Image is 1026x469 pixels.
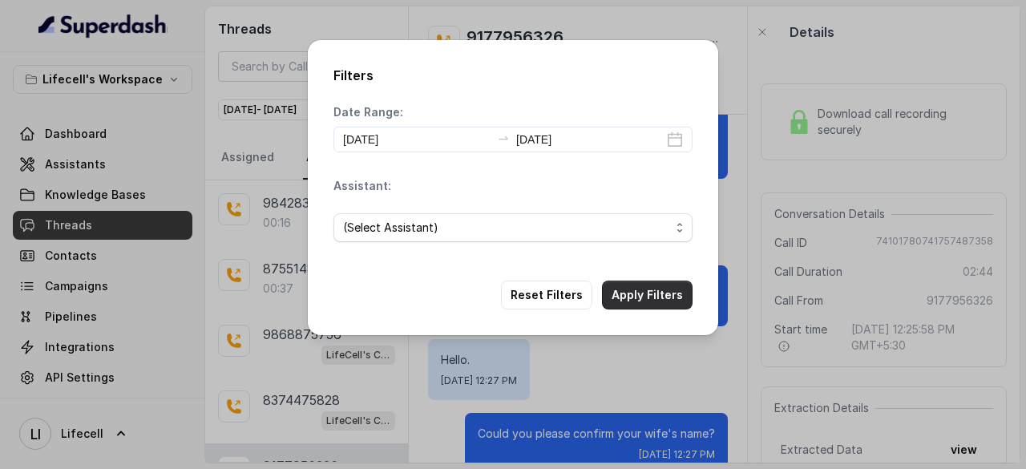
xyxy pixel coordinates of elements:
span: to [497,131,510,144]
input: Start date [343,131,491,148]
h2: Filters [333,66,693,85]
button: Apply Filters [602,281,693,309]
button: Reset Filters [501,281,592,309]
span: swap-right [497,131,510,144]
input: End date [516,131,664,148]
button: (Select Assistant) [333,213,693,242]
span: (Select Assistant) [343,218,670,237]
p: Assistant: [333,178,391,194]
p: Date Range: [333,104,403,120]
